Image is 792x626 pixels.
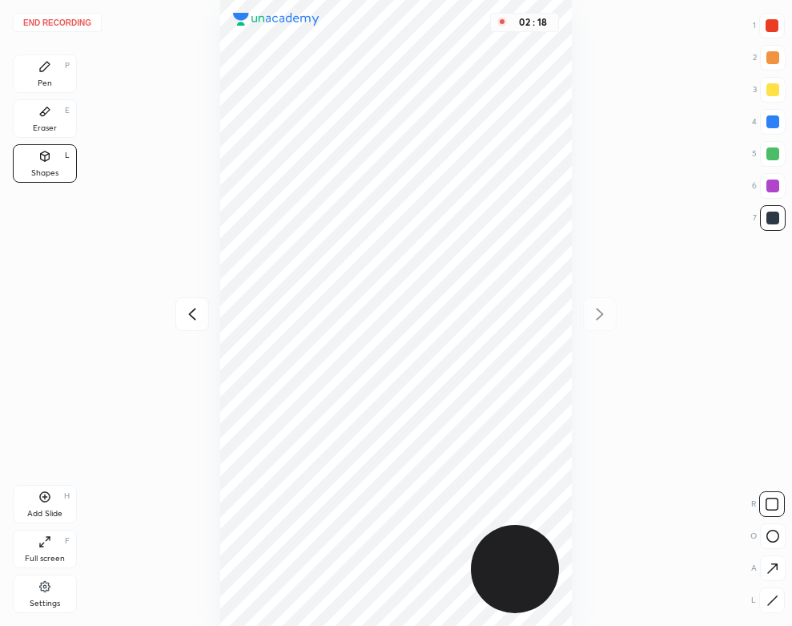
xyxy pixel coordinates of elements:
button: End recording [13,13,102,32]
div: 1 [753,13,785,38]
img: logo.38c385cc.svg [233,13,320,26]
div: 2 [753,45,786,71]
div: P [65,62,70,70]
div: O [750,523,786,549]
div: 6 [752,173,786,199]
div: 7 [753,205,786,231]
div: Full screen [25,555,65,563]
div: H [64,492,70,500]
div: Settings [30,600,60,608]
div: 02 : 18 [513,17,552,28]
div: Shapes [31,169,58,177]
div: A [751,555,786,581]
div: L [751,588,785,613]
div: R [751,491,785,517]
div: Eraser [33,124,57,132]
div: 4 [752,109,786,135]
div: L [65,151,70,160]
div: 5 [752,141,786,167]
div: Add Slide [27,510,62,518]
div: E [65,107,70,115]
div: F [65,537,70,545]
div: Pen [38,79,52,87]
div: 3 [753,77,786,103]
